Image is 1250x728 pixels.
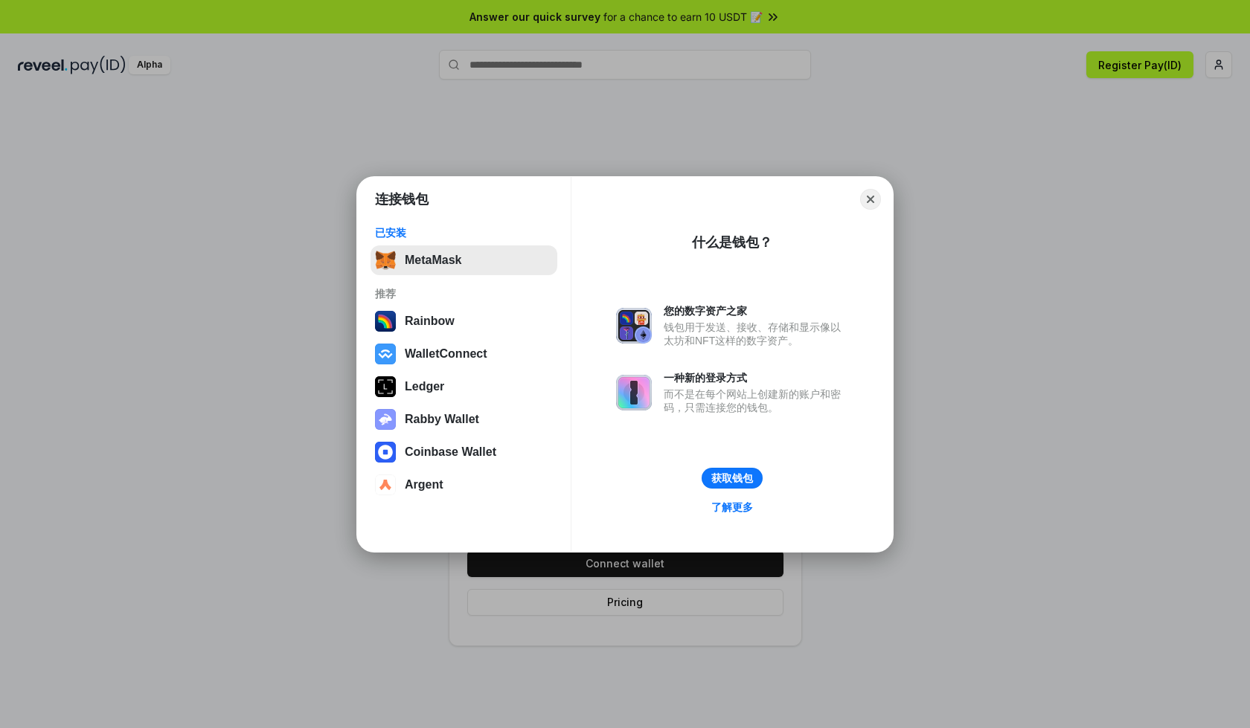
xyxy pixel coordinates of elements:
[371,339,557,369] button: WalletConnect
[405,445,496,459] div: Coinbase Wallet
[405,254,461,267] div: MetaMask
[664,304,848,318] div: 您的数字资产之家
[405,413,479,426] div: Rabby Wallet
[405,347,487,361] div: WalletConnect
[375,226,553,239] div: 已安装
[711,471,753,485] div: 获取钱包
[375,287,553,300] div: 推荐
[664,320,848,347] div: 钱包用于发送、接收、存储和显示像以太坊和NFT这样的数字资产。
[371,306,557,336] button: Rainbow
[711,500,753,514] div: 了解更多
[375,474,396,495] img: svg+xml,%3Csvg%20width%3D%2228%22%20height%3D%2228%22%20viewBox%3D%220%200%2028%2028%22%20fill%3D...
[371,372,557,402] button: Ledger
[371,405,557,434] button: Rabby Wallet
[664,387,848,414] div: 而不是在每个网站上创建新的账户和密码，只需连接您的钱包。
[375,376,396,397] img: svg+xml,%3Csvg%20xmlns%3D%22http%3A%2F%2Fwww.w3.org%2F2000%2Fsvg%22%20width%3D%2228%22%20height%3...
[664,371,848,384] div: 一种新的登录方式
[375,311,396,332] img: svg+xml,%3Csvg%20width%3D%22120%22%20height%3D%22120%22%20viewBox%3D%220%200%20120%20120%22%20fil...
[616,308,652,344] img: svg+xml,%3Csvg%20xmlns%3D%22http%3A%2F%2Fwww.w3.org%2F2000%2Fsvg%22%20fill%3D%22none%22%20viewBox...
[375,344,396,364] img: svg+xml,%3Csvg%20width%3D%2228%22%20height%3D%2228%22%20viewBox%3D%220%200%2028%2028%22%20fill%3D...
[405,315,455,328] div: Rainbow
[371,437,557,467] button: Coinbase Wallet
[692,233,772,251] div: 什么是钱包？
[702,468,763,489] button: 获取钱包
[375,250,396,271] img: svg+xml,%3Csvg%20fill%3D%22none%22%20height%3D%2233%22%20viewBox%3D%220%200%2035%2033%22%20width%...
[702,497,762,517] a: 了解更多
[371,245,557,275] button: MetaMask
[405,478,443,492] div: Argent
[375,409,396,430] img: svg+xml,%3Csvg%20xmlns%3D%22http%3A%2F%2Fwww.w3.org%2F2000%2Fsvg%22%20fill%3D%22none%22%20viewBox...
[375,190,429,208] h1: 连接钱包
[616,375,652,410] img: svg+xml,%3Csvg%20xmlns%3D%22http%3A%2F%2Fwww.w3.org%2F2000%2Fsvg%22%20fill%3D%22none%22%20viewBox...
[405,380,444,393] div: Ledger
[860,189,881,210] button: Close
[371,470,557,500] button: Argent
[375,442,396,463] img: svg+xml,%3Csvg%20width%3D%2228%22%20height%3D%2228%22%20viewBox%3D%220%200%2028%2028%22%20fill%3D...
